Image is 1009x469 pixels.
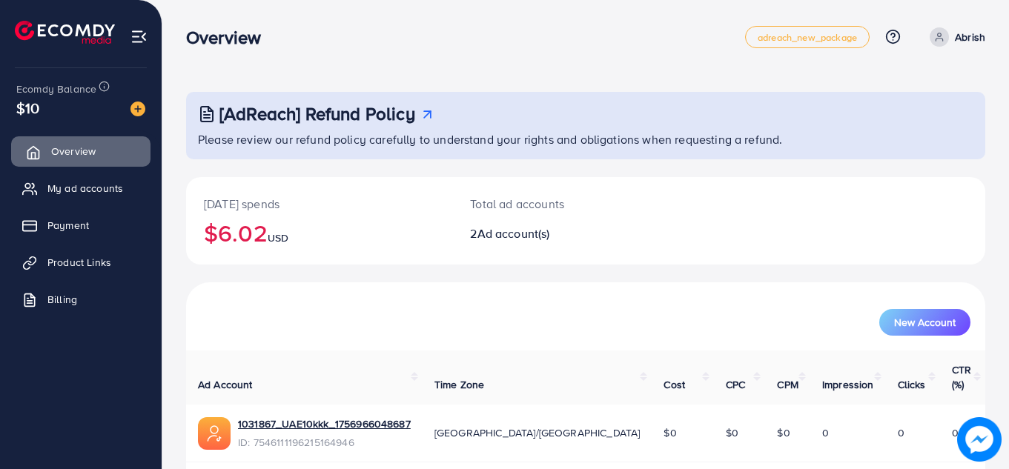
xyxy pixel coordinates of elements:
span: 0 [952,425,959,440]
span: CPM [777,377,798,392]
span: adreach_new_package [758,33,857,42]
h3: Overview [186,27,273,48]
span: Payment [47,218,89,233]
span: 0 [822,425,829,440]
a: Billing [11,285,150,314]
img: image [130,102,145,116]
span: My ad accounts [47,181,123,196]
p: [DATE] spends [204,195,434,213]
span: $0 [726,425,738,440]
span: New Account [894,317,956,327]
img: ic-ads-acc.e4c84228.svg [198,417,231,450]
h3: [AdReach] Refund Policy [219,103,415,124]
a: Abrish [924,27,985,47]
span: Ecomdy Balance [16,82,96,96]
span: Product Links [47,255,111,270]
a: adreach_new_package [745,26,870,48]
h2: 2 [470,227,635,241]
p: Abrish [955,28,985,46]
img: image [957,417,1001,461]
span: USD [268,230,288,245]
span: [GEOGRAPHIC_DATA]/[GEOGRAPHIC_DATA] [434,425,641,440]
span: Overview [51,144,96,159]
a: Payment [11,210,150,240]
span: Billing [47,292,77,307]
span: Time Zone [434,377,484,392]
span: Clicks [898,377,926,392]
span: ID: 7546111196215164946 [238,435,411,450]
p: Please review our refund policy carefully to understand your rights and obligations when requesti... [198,130,976,148]
span: $0 [777,425,790,440]
img: logo [15,21,115,44]
img: menu [130,28,148,45]
span: Ad Account [198,377,253,392]
span: CPC [726,377,745,392]
a: Overview [11,136,150,166]
p: Total ad accounts [470,195,635,213]
span: $10 [13,93,44,124]
span: $0 [664,425,676,440]
span: CTR (%) [952,362,971,392]
a: Product Links [11,247,150,277]
span: 0 [898,425,904,440]
button: New Account [879,309,970,336]
a: My ad accounts [11,173,150,203]
span: Cost [664,377,685,392]
span: Ad account(s) [477,225,550,242]
a: 1031867_UAE10kkk_1756966048687 [238,416,411,431]
h2: $6.02 [204,219,434,247]
span: Impression [822,377,874,392]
